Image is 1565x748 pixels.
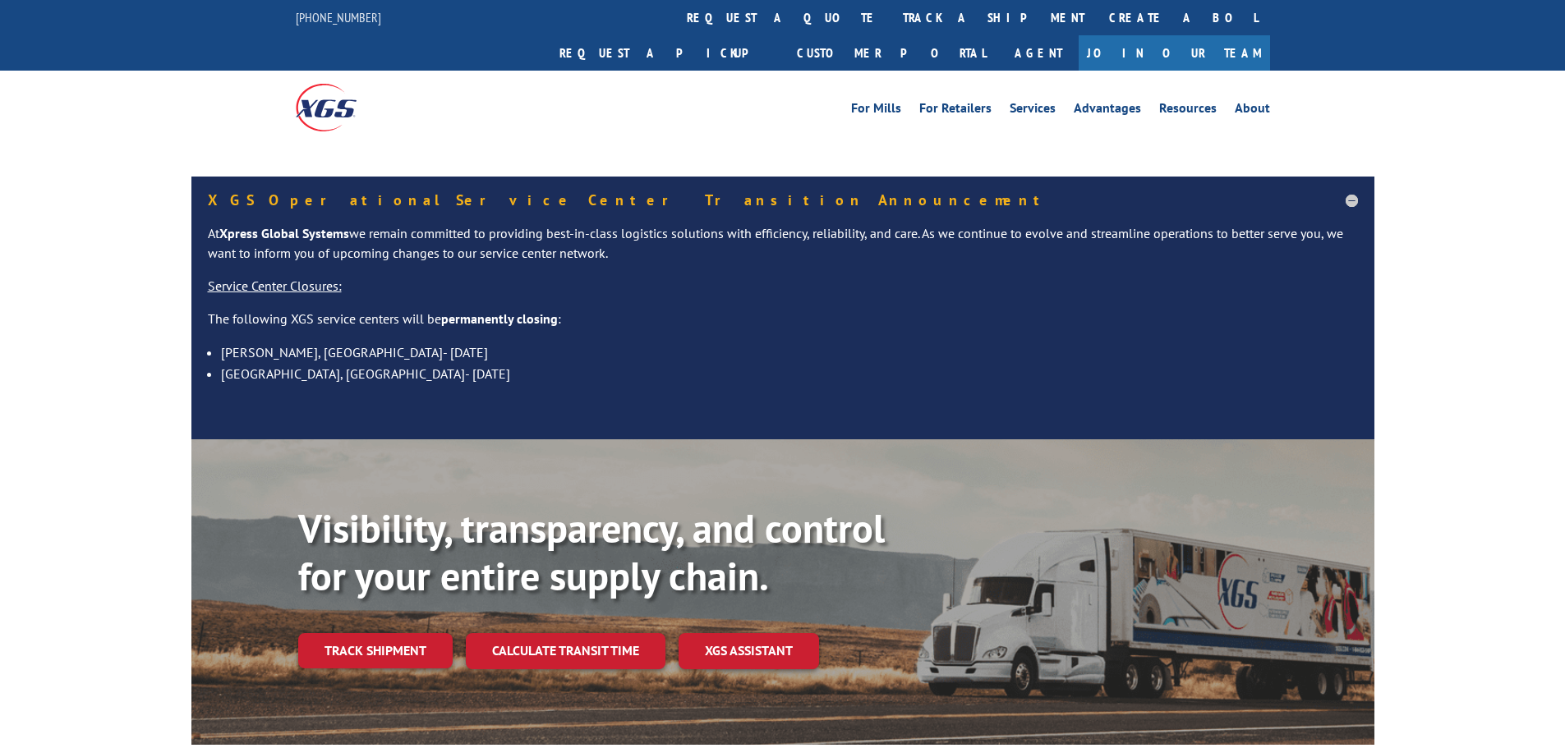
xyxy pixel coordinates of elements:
[851,102,901,120] a: For Mills
[1159,102,1217,120] a: Resources
[208,224,1358,277] p: At we remain committed to providing best-in-class logistics solutions with efficiency, reliabilit...
[1010,102,1056,120] a: Services
[785,35,998,71] a: Customer Portal
[296,9,381,25] a: [PHONE_NUMBER]
[221,342,1358,363] li: [PERSON_NAME], [GEOGRAPHIC_DATA]- [DATE]
[547,35,785,71] a: Request a pickup
[1235,102,1270,120] a: About
[208,278,342,294] u: Service Center Closures:
[998,35,1079,71] a: Agent
[466,633,665,668] a: Calculate transit time
[298,502,885,601] b: Visibility, transparency, and control for your entire supply chain.
[298,633,453,668] a: Track shipment
[919,102,992,120] a: For Retailers
[1079,35,1270,71] a: Join Our Team
[221,363,1358,384] li: [GEOGRAPHIC_DATA], [GEOGRAPHIC_DATA]- [DATE]
[208,193,1358,208] h5: XGS Operational Service Center Transition Announcement
[219,225,349,241] strong: Xpress Global Systems
[441,310,558,327] strong: permanently closing
[679,633,819,668] a: XGS ASSISTANT
[208,310,1358,342] p: The following XGS service centers will be :
[1074,102,1141,120] a: Advantages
